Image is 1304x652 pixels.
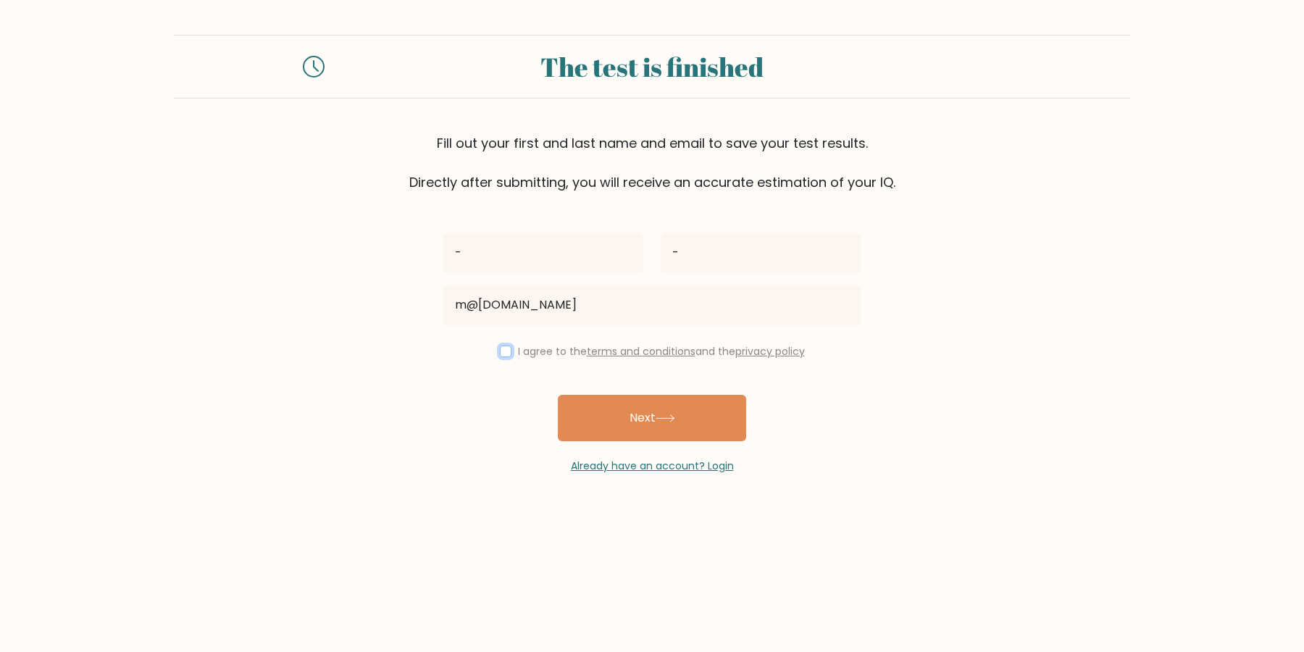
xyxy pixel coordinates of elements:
input: Last name [661,233,861,273]
a: privacy policy [735,344,805,359]
a: Already have an account? Login [571,459,734,473]
div: Fill out your first and last name and email to save your test results. Directly after submitting,... [174,133,1130,192]
label: I agree to the and the [518,344,805,359]
input: First name [443,233,643,273]
button: Next [558,395,746,441]
input: Email [443,285,861,325]
div: The test is finished [342,47,962,86]
a: terms and conditions [587,344,695,359]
